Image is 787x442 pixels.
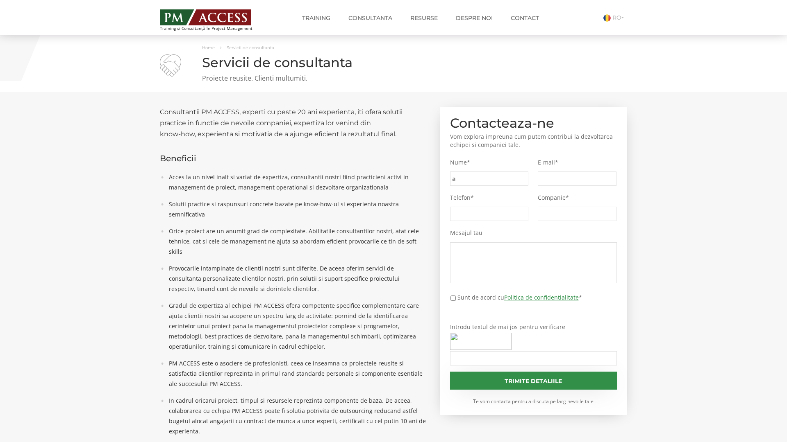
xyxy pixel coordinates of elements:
small: Te vom contacta pentru a discuta pe larg nevoile tale [450,398,617,405]
label: Introdu textul de mai jos pentru verificare [450,323,617,331]
label: Sunt de acord cu * [457,293,582,302]
li: Orice proiect are un anumit grad de complexitate. Abilitatile consultantilor nostri, atat cele te... [165,226,428,257]
label: Companie [538,194,616,201]
h1: Servicii de consultanta [160,55,627,70]
label: Nume [450,159,529,166]
label: Telefon [450,194,529,201]
a: Training [296,10,337,26]
a: Resurse [404,10,444,26]
li: PM ACCESS este o asociere de profesionisti, ceea ce inseamna ca proiectele reusite si satisfactia... [165,358,428,389]
li: In cadrul oricarui proiect, timpul si resursele reprezinta componente de baza. De aceea, colabora... [165,395,428,436]
h2: Consultantii PM ACCESS, experti cu peste 20 ani experienta, iti ofera solutii practice in functie... [160,106,428,140]
a: Politica de confidentialitate [504,293,579,301]
a: Consultanta [342,10,398,26]
label: Mesajul tau [450,229,617,237]
img: Servicii de consultanta [160,54,181,77]
input: Trimite detaliile [450,372,617,390]
a: Contact [505,10,545,26]
h3: Beneficii [160,154,428,163]
a: RO [603,14,627,21]
img: Romana [603,14,611,22]
p: Vom explora impreuna cum putem contribui la dezvoltarea echipei si companiei tale. [450,133,617,149]
li: Gradul de expertiza al echipei PM ACCESS ofera competente specifice complementare care ajuta clie... [165,300,428,352]
span: Servicii de consultanta [227,45,274,50]
p: Proiecte reusite. Clienti multumiti. [160,74,627,83]
li: Provocarile intampinate de clientii nostri sunt diferite. De aceea oferim servicii de consultanta... [165,263,428,294]
img: PM ACCESS - Echipa traineri si consultanti certificati PMP: Narciss Popescu, Mihai Olaru, Monica ... [160,9,251,25]
li: Acces la un nivel inalt si variat de expertiza, consultantii nostri fiind practicieni activi in m... [165,172,428,192]
label: E-mail [538,159,616,166]
span: Training și Consultanță în Project Management [160,26,268,31]
li: Solutii practice si raspunsuri concrete bazate pe know-how-ul si experienta noastra semnificativa [165,199,428,219]
a: Training și Consultanță în Project Management [160,7,268,31]
a: Home [202,45,215,50]
a: Despre noi [450,10,499,26]
h2: Contacteaza-ne [450,117,617,129]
